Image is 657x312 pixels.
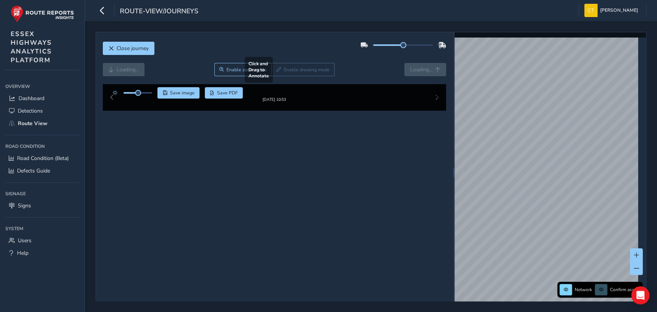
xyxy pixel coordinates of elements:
[17,155,69,162] span: Road Condition (Beta)
[5,152,79,165] a: Road Condition (Beta)
[5,199,79,212] a: Signs
[251,103,297,108] div: [DATE] 10:53
[5,117,79,130] a: Route View
[575,287,592,293] span: Network
[120,6,198,17] span: route-view/journeys
[11,30,52,64] span: ESSEX HIGHWAYS ANALYTICS PLATFORM
[5,92,79,105] a: Dashboard
[610,287,640,293] span: Confirm assets
[214,63,272,76] button: Zoom
[11,5,74,22] img: rr logo
[217,90,238,96] span: Save PDF
[19,95,44,102] span: Dashboard
[157,87,200,99] button: Save
[18,107,43,114] span: Detections
[5,188,79,199] div: Signage
[584,4,597,17] img: diamond-layout
[116,45,149,52] span: Close journey
[5,234,79,247] a: Users
[17,249,28,257] span: Help
[251,96,297,103] img: Thumbnail frame
[600,4,638,17] span: [PERSON_NAME]
[170,90,195,96] span: Save image
[18,237,31,244] span: Users
[5,165,79,177] a: Defects Guide
[103,42,154,55] button: Close journey
[205,87,243,99] button: PDF
[5,141,79,152] div: Road Condition
[18,202,31,209] span: Signs
[226,67,267,73] span: Enable zoom mode
[584,4,641,17] button: [PERSON_NAME]
[5,223,79,234] div: System
[631,286,649,304] div: Open Intercom Messenger
[5,247,79,259] a: Help
[5,105,79,117] a: Detections
[18,120,47,127] span: Route View
[17,167,50,174] span: Defects Guide
[5,81,79,92] div: Overview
